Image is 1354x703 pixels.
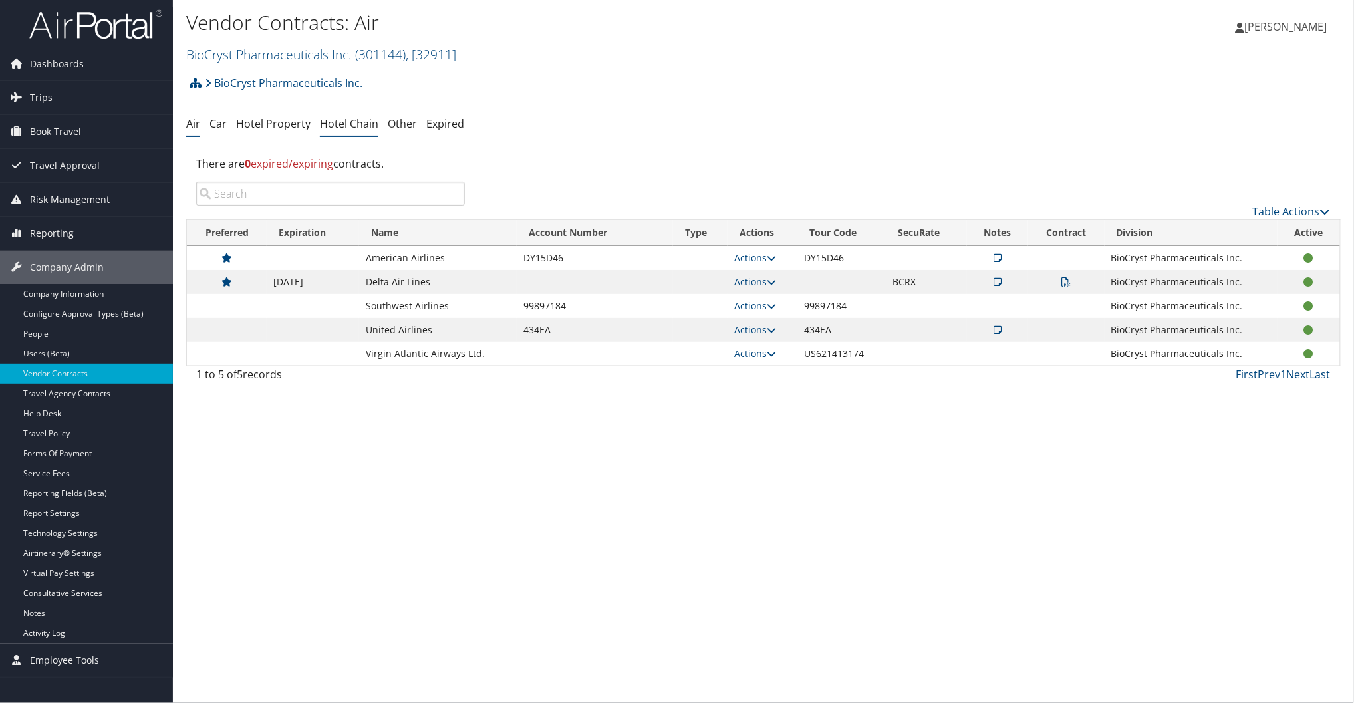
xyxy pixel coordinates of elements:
[359,220,517,246] th: Name: activate to sort column ascending
[30,644,99,677] span: Employee Tools
[30,149,100,182] span: Travel Approval
[1287,367,1310,382] a: Next
[797,294,886,318] td: 99897184
[406,45,456,63] span: , [ 32911 ]
[359,318,517,342] td: United Airlines
[797,342,886,366] td: US621413174
[1253,204,1331,219] a: Table Actions
[196,182,465,206] input: Search
[1105,342,1278,366] td: BioCryst Pharmaceuticals Inc.
[517,318,673,342] td: 434EA
[359,294,517,318] td: Southwest Airlines
[1258,367,1281,382] a: Prev
[196,366,465,389] div: 1 to 5 of records
[245,156,333,171] span: expired/expiring
[517,246,673,270] td: DY15D46
[186,146,1341,182] div: There are contracts.
[426,116,464,131] a: Expired
[886,220,968,246] th: SecuRate: activate to sort column ascending
[209,116,227,131] a: Car
[29,9,162,40] img: airportal-logo.png
[359,342,517,366] td: Virgin Atlantic Airways Ltd.
[1278,220,1340,246] th: Active: activate to sort column ascending
[1310,367,1331,382] a: Last
[886,270,968,294] td: BCRX
[1105,318,1278,342] td: BioCryst Pharmaceuticals Inc.
[734,275,776,288] a: Actions
[1236,7,1341,47] a: [PERSON_NAME]
[267,220,358,246] th: Expiration: activate to sort column ascending
[1105,246,1278,270] td: BioCryst Pharmaceuticals Inc.
[1105,220,1278,246] th: Division: activate to sort column ascending
[187,220,267,246] th: Preferred: activate to sort column ascending
[237,367,243,382] span: 5
[734,347,776,360] a: Actions
[734,299,776,312] a: Actions
[1028,220,1104,246] th: Contract: activate to sort column ascending
[245,156,251,171] strong: 0
[186,45,456,63] a: BioCryst Pharmaceuticals Inc.
[734,251,776,264] a: Actions
[967,220,1028,246] th: Notes: activate to sort column ascending
[359,246,517,270] td: American Airlines
[797,318,886,342] td: 434EA
[359,270,517,294] td: Delta Air Lines
[797,220,886,246] th: Tour Code: activate to sort column ascending
[186,9,956,37] h1: Vendor Contracts: Air
[797,246,886,270] td: DY15D46
[236,116,311,131] a: Hotel Property
[267,270,358,294] td: [DATE]
[30,217,74,250] span: Reporting
[355,45,406,63] span: ( 301144 )
[1236,367,1258,382] a: First
[205,70,362,96] a: BioCryst Pharmaceuticals Inc.
[186,116,200,131] a: Air
[1245,19,1327,34] span: [PERSON_NAME]
[30,115,81,148] span: Book Travel
[30,251,104,284] span: Company Admin
[517,294,673,318] td: 99897184
[1105,294,1278,318] td: BioCryst Pharmaceuticals Inc.
[517,220,673,246] th: Account Number: activate to sort column ascending
[30,183,110,216] span: Risk Management
[728,220,797,246] th: Actions
[30,47,84,80] span: Dashboards
[388,116,417,131] a: Other
[320,116,378,131] a: Hotel Chain
[1281,367,1287,382] a: 1
[673,220,728,246] th: Type: activate to sort column ascending
[1105,270,1278,294] td: BioCryst Pharmaceuticals Inc.
[734,323,776,336] a: Actions
[30,81,53,114] span: Trips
